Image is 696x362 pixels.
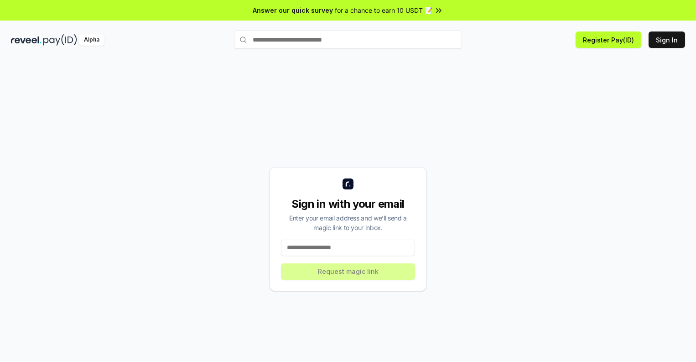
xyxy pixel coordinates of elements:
img: logo_small [343,178,353,189]
img: reveel_dark [11,34,42,46]
div: Sign in with your email [281,197,415,211]
div: Alpha [79,34,104,46]
button: Sign In [649,31,685,48]
span: for a chance to earn 10 USDT 📝 [335,5,432,15]
img: pay_id [43,34,77,46]
div: Enter your email address and we’ll send a magic link to your inbox. [281,213,415,232]
button: Register Pay(ID) [576,31,641,48]
span: Answer our quick survey [253,5,333,15]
